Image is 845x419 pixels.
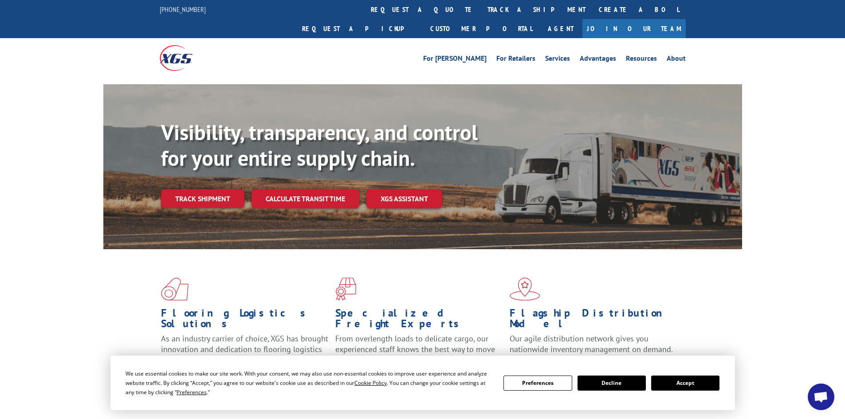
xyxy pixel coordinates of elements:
[545,55,570,65] a: Services
[110,356,735,410] div: Cookie Consent Prompt
[161,278,189,301] img: xgs-icon-total-supply-chain-intelligence-red
[161,189,244,208] a: Track shipment
[424,19,539,38] a: Customer Portal
[126,369,493,397] div: We use essential cookies to make our site work. With your consent, we may also use non-essential ...
[161,308,329,333] h1: Flooring Logistics Solutions
[651,376,719,391] button: Accept
[582,19,686,38] a: Join Our Team
[496,55,535,65] a: For Retailers
[252,189,359,208] a: Calculate transit time
[161,118,478,172] b: Visibility, transparency, and control for your entire supply chain.
[423,55,487,65] a: For [PERSON_NAME]
[503,376,572,391] button: Preferences
[578,376,646,391] button: Decline
[510,278,540,301] img: xgs-icon-flagship-distribution-model-red
[354,379,387,387] span: Cookie Policy
[161,333,328,365] span: As an industry carrier of choice, XGS has brought innovation and dedication to flooring logistics...
[667,55,686,65] a: About
[335,308,503,333] h1: Specialized Freight Experts
[335,278,356,301] img: xgs-icon-focused-on-flooring-red
[177,388,207,396] span: Preferences
[160,5,206,14] a: [PHONE_NUMBER]
[510,308,677,333] h1: Flagship Distribution Model
[366,189,442,208] a: XGS ASSISTANT
[335,333,503,373] p: From overlength loads to delicate cargo, our experienced staff knows the best way to move your fr...
[539,19,582,38] a: Agent
[295,19,424,38] a: Request a pickup
[626,55,657,65] a: Resources
[510,333,673,354] span: Our agile distribution network gives you nationwide inventory management on demand.
[580,55,616,65] a: Advantages
[808,384,834,410] div: Open chat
